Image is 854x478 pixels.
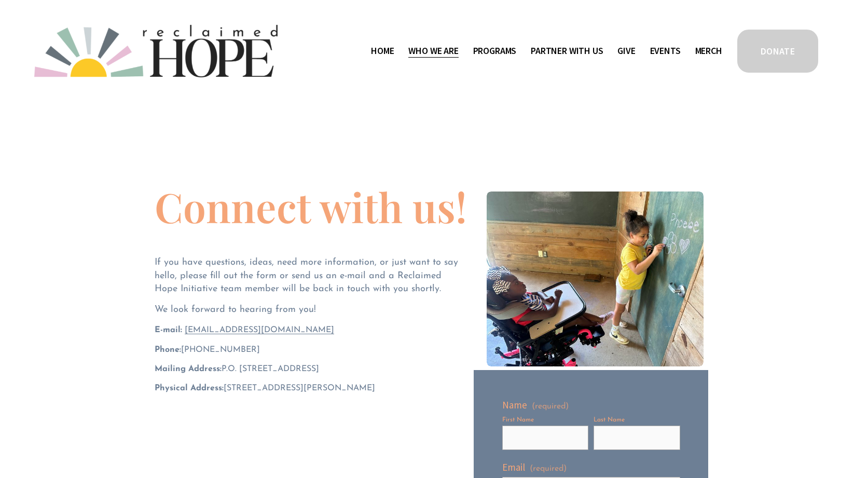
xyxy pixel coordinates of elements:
span: Email [502,460,525,474]
span: (required) [532,402,569,411]
span: Partner With Us [531,44,603,59]
a: folder dropdown [408,43,458,59]
a: Merch [695,43,722,59]
a: Give [617,43,635,59]
strong: Phone: [155,346,181,354]
a: [EMAIL_ADDRESS][DOMAIN_NAME] [185,326,334,334]
span: If you have questions, ideas, need more information, or just want to say hello, please fill out t... [155,258,461,293]
img: Reclaimed Hope Initiative [34,25,278,77]
strong: E-mail: [155,326,182,334]
strong: Physical Address: [155,384,224,392]
a: Home [371,43,394,59]
span: Who We Are [408,44,458,59]
a: folder dropdown [473,43,517,59]
span: Name [502,398,527,412]
span: Programs [473,44,517,59]
span: [STREET_ADDRESS][PERSON_NAME] [155,384,375,392]
span: We look forward to hearing from you! [155,305,316,315]
a: DONATE [736,28,820,74]
span: P.O. [STREET_ADDRESS] [155,365,319,373]
div: Last Name [594,416,680,426]
a: folder dropdown [531,43,603,59]
a: Events [650,43,681,59]
strong: Mailing Address: [155,365,222,373]
span: (required) [530,463,567,474]
h1: Connect with us! [155,186,467,227]
span: ‪[PHONE_NUMBER]‬ [155,346,260,354]
div: First Name [502,416,589,426]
